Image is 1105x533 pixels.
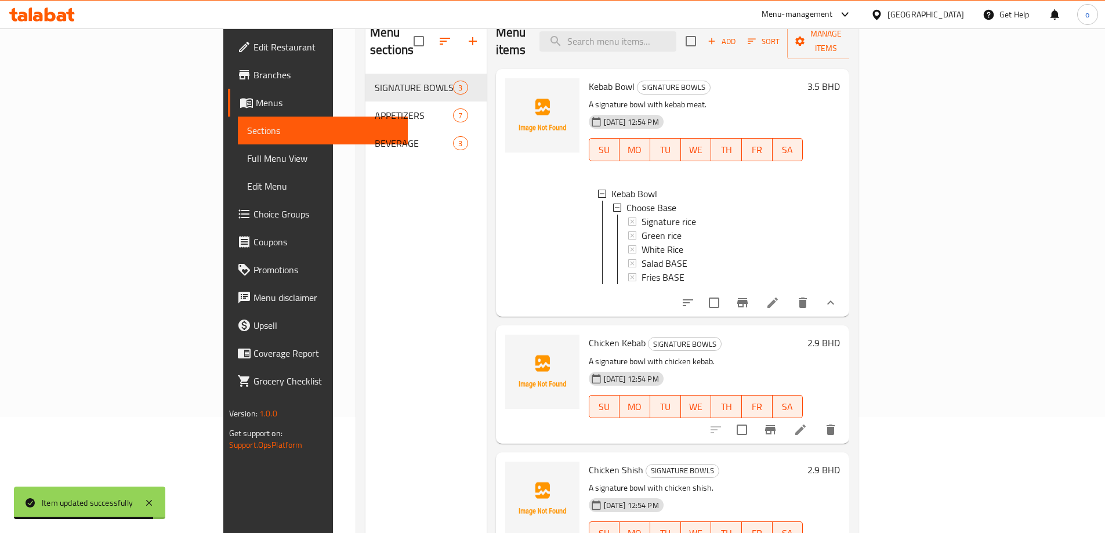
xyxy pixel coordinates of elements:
[624,398,646,415] span: MO
[539,31,676,52] input: search
[407,29,431,53] span: Select all sections
[646,464,719,478] div: SIGNATURE BOWLS
[650,395,681,418] button: TU
[365,74,487,101] div: SIGNATURE BOWLS3
[594,142,615,158] span: SU
[454,110,467,121] span: 7
[642,270,684,284] span: Fries BASE
[228,228,408,256] a: Coupons
[229,437,303,452] a: Support.OpsPlatform
[642,256,687,270] span: Salad BASE
[789,289,817,317] button: delete
[742,138,773,161] button: FR
[453,136,468,150] div: items
[589,138,620,161] button: SU
[716,142,737,158] span: TH
[589,395,620,418] button: SU
[637,81,710,94] span: SIGNATURE BOWLS
[229,406,258,421] span: Version:
[228,61,408,89] a: Branches
[642,229,682,242] span: Green rice
[706,35,737,48] span: Add
[253,40,398,54] span: Edit Restaurant
[589,481,803,495] p: A signature bowl with chicken shish.
[238,172,408,200] a: Edit Menu
[247,151,398,165] span: Full Menu View
[228,89,408,117] a: Menus
[703,32,740,50] button: Add
[642,215,696,229] span: Signature rice
[229,426,282,441] span: Get support on:
[454,138,467,149] span: 3
[253,263,398,277] span: Promotions
[238,144,408,172] a: Full Menu View
[796,27,856,56] span: Manage items
[459,27,487,55] button: Add section
[594,398,615,415] span: SU
[637,81,711,95] div: SIGNATURE BOWLS
[228,367,408,395] a: Grocery Checklist
[253,235,398,249] span: Coupons
[496,24,526,59] h2: Menu items
[646,464,719,477] span: SIGNATURE BOWLS
[681,395,712,418] button: WE
[742,395,773,418] button: FR
[238,117,408,144] a: Sections
[807,335,840,351] h6: 2.9 BHD
[247,179,398,193] span: Edit Menu
[375,81,453,95] span: SIGNATURE BOWLS
[365,69,487,162] nav: Menu sections
[686,398,707,415] span: WE
[674,289,702,317] button: sort-choices
[259,406,277,421] span: 1.0.0
[794,423,807,437] a: Edit menu item
[42,496,133,509] div: Item updated successfully
[762,8,833,21] div: Menu-management
[650,138,681,161] button: TU
[817,416,845,444] button: delete
[648,338,721,351] span: SIGNATURE BOWLS
[807,78,840,95] h6: 3.5 BHD
[365,101,487,129] div: APPETIZERS7
[253,346,398,360] span: Coverage Report
[824,296,838,310] svg: Show Choices
[505,335,579,409] img: Chicken Kebab
[256,96,398,110] span: Menus
[711,395,742,418] button: TH
[1085,8,1089,21] span: o
[773,395,803,418] button: SA
[228,284,408,311] a: Menu disclaimer
[817,289,845,317] button: show more
[589,461,643,478] span: Chicken Shish
[642,242,683,256] span: White Rice
[253,291,398,304] span: Menu disclaimer
[253,207,398,221] span: Choice Groups
[247,124,398,137] span: Sections
[589,354,803,369] p: A signature bowl with chicken kebab.
[375,136,453,150] span: BEVERAGE
[599,117,664,128] span: [DATE] 12:54 PM
[505,78,579,153] img: Kebab Bowl
[777,398,799,415] span: SA
[365,129,487,157] div: BEVERAGE3
[624,142,646,158] span: MO
[626,201,676,215] span: Choose Base
[807,462,840,478] h6: 2.9 BHD
[611,187,657,201] span: Kebab Bowl
[730,418,754,442] span: Select to update
[599,500,664,511] span: [DATE] 12:54 PM
[655,142,676,158] span: TU
[747,142,768,158] span: FR
[740,32,787,50] span: Sort items
[702,291,726,315] span: Select to update
[228,33,408,61] a: Edit Restaurant
[773,138,803,161] button: SA
[228,256,408,284] a: Promotions
[747,398,768,415] span: FR
[228,339,408,367] a: Coverage Report
[599,374,664,385] span: [DATE] 12:54 PM
[253,68,398,82] span: Branches
[589,334,646,351] span: Chicken Kebab
[716,398,737,415] span: TH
